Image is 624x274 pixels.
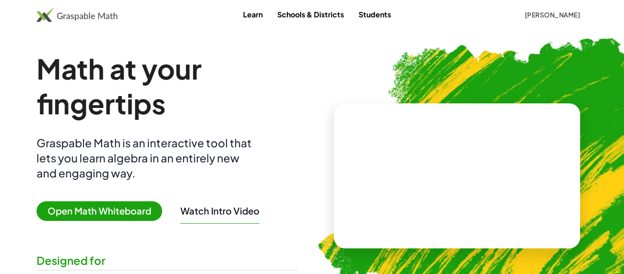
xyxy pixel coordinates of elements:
h1: Math at your fingertips [37,51,297,121]
div: Graspable Math is an interactive tool that lets you learn algebra in an entirely new and engaging... [37,135,256,181]
span: Open Math Whiteboard [37,201,162,221]
div: Designed for [37,253,297,268]
a: Open Math Whiteboard [37,207,169,216]
button: [PERSON_NAME] [517,6,587,23]
button: Watch Intro Video [180,205,259,217]
a: Schools & Districts [270,6,351,23]
a: Students [351,6,398,23]
video: What is this? This is dynamic math notation. Dynamic math notation plays a central role in how Gr... [389,142,526,210]
span: [PERSON_NAME] [524,11,580,19]
a: Learn [236,6,270,23]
